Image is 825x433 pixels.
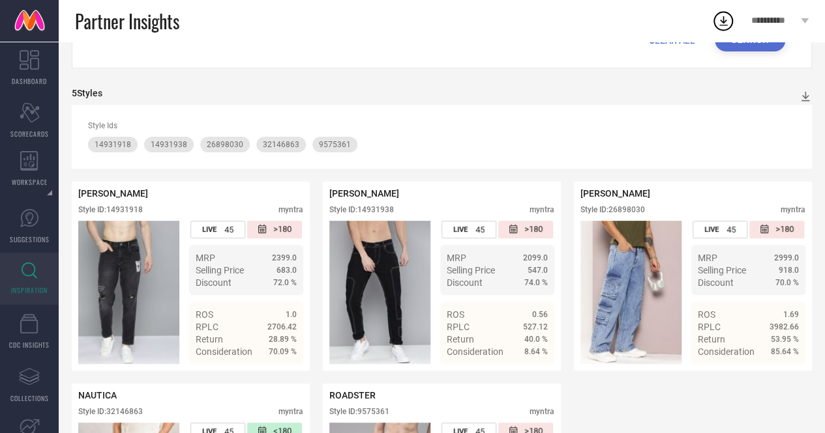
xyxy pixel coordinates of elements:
[447,322,470,332] span: RPLC
[196,309,213,320] span: ROS
[78,221,179,364] img: Style preview image
[329,205,394,214] div: Style ID: 14931938
[9,340,50,350] span: CDC INSIGHTS
[693,221,747,238] div: Number of days the style has been live on the platform
[524,224,543,235] span: >180
[329,407,389,416] div: Style ID: 9575361
[712,9,735,33] div: Open download list
[196,346,252,357] span: Consideration
[78,407,143,416] div: Style ID: 32146863
[698,322,721,332] span: RPLC
[447,346,503,357] span: Consideration
[78,188,148,199] span: [PERSON_NAME]
[727,225,736,234] span: 45
[528,266,548,275] span: 547.0
[11,285,48,295] span: INSPIRATION
[286,310,297,319] span: 1.0
[224,225,233,234] span: 45
[580,188,650,199] span: [PERSON_NAME]
[78,221,179,364] div: Click to view image
[530,407,554,416] div: myntra
[523,322,548,331] span: 527.12
[771,347,799,356] span: 85.64 %
[698,309,715,320] span: ROS
[278,205,303,214] div: myntra
[269,347,297,356] span: 70.09 %
[453,225,468,234] span: LIVE
[329,188,399,199] span: [PERSON_NAME]
[442,221,496,238] div: Number of days the style has been live on the platform
[267,322,297,331] span: 2706.42
[267,370,297,380] span: Details
[783,310,799,319] span: 1.69
[329,221,430,364] div: Click to view image
[72,88,102,98] div: 5 Styles
[749,221,804,238] div: Number of days since the style was first listed on the platform
[10,129,49,139] span: SCORECARDS
[95,140,131,149] span: 14931918
[779,266,799,275] span: 918.0
[530,205,554,214] div: myntra
[273,224,292,235] span: >180
[698,346,755,357] span: Consideration
[269,335,297,344] span: 28.89 %
[190,221,245,238] div: Number of days the style has been live on the platform
[151,140,187,149] span: 14931938
[196,334,223,344] span: Return
[770,370,799,380] span: Details
[447,334,474,344] span: Return
[207,140,243,149] span: 26898030
[518,370,548,380] span: Details
[781,205,805,214] div: myntra
[524,335,548,344] span: 40.0 %
[447,253,466,263] span: MRP
[774,253,799,262] span: 2999.0
[329,221,430,364] img: Style preview image
[329,390,376,400] span: ROADSTER
[524,278,548,287] span: 74.0 %
[196,277,232,288] span: Discount
[247,221,302,238] div: Number of days since the style was first listed on the platform
[272,253,297,262] span: 2399.0
[775,224,794,235] span: >180
[771,335,799,344] span: 53.95 %
[196,265,244,275] span: Selling Price
[263,140,299,149] span: 32146863
[524,347,548,356] span: 8.64 %
[580,221,682,364] div: Click to view image
[775,278,799,287] span: 70.0 %
[88,121,796,130] div: Style Ids
[10,393,49,403] span: COLLECTIONS
[447,265,495,275] span: Selling Price
[254,370,297,380] a: Details
[10,234,50,244] span: SUGGESTIONS
[698,253,717,263] span: MRP
[273,278,297,287] span: 72.0 %
[202,225,217,234] span: LIVE
[447,309,464,320] span: ROS
[698,265,746,275] span: Selling Price
[698,277,734,288] span: Discount
[12,177,48,187] span: WORKSPACE
[196,253,215,263] span: MRP
[757,370,799,380] a: Details
[698,334,725,344] span: Return
[319,140,351,149] span: 9575361
[704,225,719,234] span: LIVE
[580,205,645,214] div: Style ID: 26898030
[78,390,117,400] span: NAUTICA
[505,370,548,380] a: Details
[12,76,47,86] span: DASHBOARD
[196,322,218,332] span: RPLC
[532,310,548,319] span: 0.56
[770,322,799,331] span: 3982.66
[75,8,179,35] span: Partner Insights
[278,407,303,416] div: myntra
[580,221,682,364] img: Style preview image
[498,221,553,238] div: Number of days since the style was first listed on the platform
[277,266,297,275] span: 683.0
[523,253,548,262] span: 2099.0
[78,205,143,214] div: Style ID: 14931918
[447,277,483,288] span: Discount
[475,225,485,234] span: 45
